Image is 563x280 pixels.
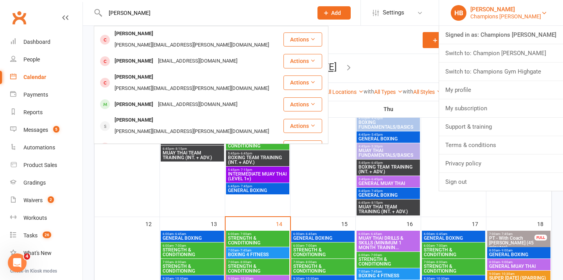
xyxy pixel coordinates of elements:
span: 9:00am [489,272,549,276]
strong: with [403,88,413,95]
span: - 8:15pm [174,147,187,151]
button: Actions [283,97,322,111]
span: Add [331,10,341,16]
a: My subscription [439,99,563,117]
span: 26 [43,232,51,238]
a: Signed in as: Champions [PERSON_NAME] [439,26,563,44]
div: [PERSON_NAME] [470,6,541,13]
a: Automations [10,139,82,156]
div: What's New [23,250,52,256]
a: My profile [439,81,563,99]
span: STRENGTH & CONDITIONING [423,248,484,257]
div: 13 [211,217,225,230]
span: 6:45pm [358,189,418,193]
span: PT - With Coach [PERSON_NAME] (45 minutes) [489,236,535,250]
span: 5:45pm [228,152,288,155]
span: 7:00am [293,260,353,264]
span: 6:00am [423,232,484,236]
span: 6:00am [293,232,353,236]
span: - 7:00am [304,244,317,248]
div: Reports [23,109,43,115]
div: HB [451,5,466,21]
div: [PERSON_NAME] [112,28,156,39]
div: Messages [23,127,48,133]
a: Privacy policy [439,154,563,172]
a: Reports [10,104,82,121]
div: Tasks [23,232,38,239]
span: GENERAL BOXING [293,236,353,241]
span: 8:00am [489,260,549,264]
span: MUAY THAI FUNDAMENTALS/BASICS [358,148,418,158]
span: - 6:45pm [370,161,383,165]
div: 14 [276,217,290,230]
span: - 6:45pm [239,152,252,155]
div: Workouts [23,215,47,221]
a: What's New [10,244,82,262]
span: BOXING TEAM TRAINING (INT. + ADV.) [358,165,418,174]
span: 7:00am [358,270,418,273]
span: 6:00am [228,232,288,236]
span: 4 [24,253,30,260]
span: GENERAL MUAY THAI [489,264,549,269]
span: MUAY THAI TEAM TRAINING (INT. + ADV.) [162,151,222,160]
div: 16 [407,217,421,230]
a: Terms & conditions [439,136,563,154]
a: All Locations [325,89,364,95]
span: 4:45pm [358,133,418,136]
span: GENERAL BOXING [358,193,418,197]
span: - 8:15pm [370,201,383,205]
span: 7:00am [489,232,535,236]
th: Fri [421,101,486,117]
span: - 6:45am [369,232,382,236]
span: 6:45pm [162,147,222,151]
div: Dashboard [23,39,50,45]
div: FULL [534,235,547,241]
iframe: Intercom live chat [8,253,27,272]
a: All Types [374,89,403,95]
a: Support & training [439,118,563,136]
strong: with [364,88,374,95]
span: - 6:45am [174,232,186,236]
div: [PERSON_NAME][EMAIL_ADDRESS][PERSON_NAME][DOMAIN_NAME] [112,126,271,137]
span: STRENGTH & CONDITIONING [162,248,222,257]
a: Tasks 26 [10,227,82,244]
span: - 4:45pm [370,117,383,120]
div: [EMAIL_ADDRESS][DOMAIN_NAME] [156,56,240,67]
span: 6:00am [358,232,418,236]
div: 17 [472,217,486,230]
div: 18 [537,217,551,230]
div: [EMAIL_ADDRESS][DOMAIN_NAME] [156,99,240,110]
span: STRENGTH & CONDITIONING [162,264,222,273]
span: 5:45pm [228,168,288,172]
a: Product Sales [10,156,82,174]
span: STRENGTH & CONDITIONING [293,248,353,257]
span: INTERMEDIATE MUAY THAI (LEVEL 1+) [228,172,288,181]
a: Clubworx [9,8,29,27]
input: Search... [103,7,307,18]
span: GENERAL BOXING [423,236,484,241]
span: - 5:45pm [370,133,383,136]
span: 6:00am [423,244,484,248]
span: BOXING TEAM TRAINING (INT. + ADV.) [228,155,288,165]
span: BOXING 4 FITNESS [358,273,418,278]
button: Actions [283,140,322,154]
a: Gradings [10,174,82,192]
a: Switch to: Champions Gym Highgate [439,63,563,81]
div: Waivers [23,197,43,203]
span: 7:00am [423,260,484,264]
span: MUAY THAI TEAM TRAINING (INT. + ADV.) [358,205,418,214]
span: - 10:30am [500,272,515,276]
span: - 8:00am [239,260,251,264]
a: Sign out [439,173,563,191]
span: 4:45pm [358,145,418,148]
button: Class / Event [423,32,482,48]
span: BOXING 4 FITNESS [228,252,288,257]
span: - 7:00am [369,253,382,257]
span: - 7:45am [369,270,382,273]
div: [PERSON_NAME] [112,142,156,153]
span: Settings [383,4,404,22]
a: Messages 5 [10,121,82,139]
span: GENERAL BOXING [489,252,549,257]
div: [PERSON_NAME] [112,56,156,67]
span: 6:45pm [228,185,288,188]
